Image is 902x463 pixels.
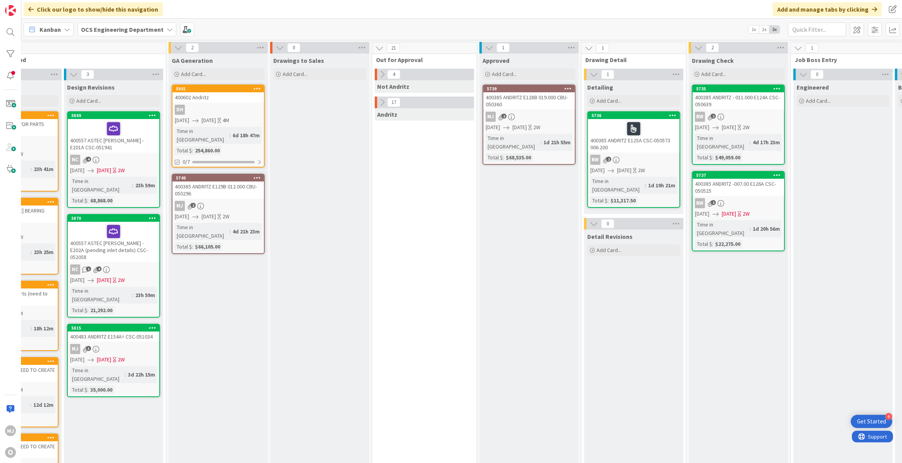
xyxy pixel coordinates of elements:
[193,146,222,155] div: 254,860.00
[693,92,784,109] div: 400385 ANDRITZ - 011.000 E124A CSC- 050639
[606,157,611,162] span: 2
[222,116,229,124] div: 4M
[885,413,892,420] div: 4
[695,112,705,122] div: BW
[585,56,676,64] span: Drawing Detail
[588,112,680,119] div: 5736
[590,155,600,165] div: BW
[712,153,713,162] span: :
[222,212,229,221] div: 2W
[387,70,400,79] span: 4
[86,157,91,162] span: 4
[483,112,575,122] div: MJ
[68,119,159,152] div: 400557 ASTEC [PERSON_NAME] - E201A CSC-051941
[693,172,784,196] div: 5737400385 ANDRITZ -007.00 E126A CSC-050525
[81,26,164,33] b: OCS Engineering Department
[590,196,607,205] div: Total $
[751,225,782,233] div: 1d 20h 56m
[172,85,264,102] div: 5901400602 Andritz
[743,210,750,218] div: 2W
[181,71,206,78] span: Add Card...
[750,225,751,233] span: :
[191,203,196,208] span: 2
[587,83,613,91] span: Detailing
[172,57,213,64] span: GA Generation
[695,240,712,248] div: Total $
[693,85,784,109] div: 5735400385 ANDRITZ - 011.000 E124A CSC- 050639
[30,401,31,409] span: :
[387,98,400,107] span: 17
[750,138,751,147] span: :
[70,276,85,284] span: [DATE]
[601,219,614,228] span: 0
[88,306,114,314] div: 21,292.00
[88,196,114,205] div: 68,868.00
[67,214,160,318] a: 5870400557 ASTEC [PERSON_NAME] - E202A (pending inlet details) CSC-052058NC[DATE][DATE]2WTime in ...
[76,97,101,104] span: Add Card...
[590,166,605,174] span: [DATE]
[749,26,759,33] span: 1x
[542,138,573,147] div: 1d 21h 55m
[172,85,265,168] a: 5901400602 AndritzDH[DATE][DATE]4MTime in [GEOGRAPHIC_DATA]:6d 18h 47mTotal $:254,860.000/7
[172,174,264,181] div: 5740
[68,112,159,152] div: 5869400557 ASTEC [PERSON_NAME] - E201A CSC-051941
[695,198,705,208] div: BW
[743,123,750,131] div: 2W
[172,105,264,115] div: DH
[638,166,645,174] div: 2W
[693,172,784,179] div: 5737
[692,171,785,251] a: 5737400385 ANDRITZ -007.00 E126A CSC-050525BW[DATE][DATE]2WTime in [GEOGRAPHIC_DATA]:1d 20h 56mTo...
[609,196,638,205] div: $11,317.50
[712,240,713,248] span: :
[172,85,264,92] div: 5901
[229,227,231,236] span: :
[118,276,125,284] div: 2W
[5,447,16,458] div: O
[607,196,609,205] span: :
[596,43,609,53] span: 1
[512,123,527,131] span: [DATE]
[387,43,400,53] span: 21
[492,71,517,78] span: Add Card...
[5,5,16,16] img: Visit kanbanzone.com
[31,165,32,173] span: :
[486,134,540,151] div: Time in [GEOGRAPHIC_DATA]
[646,181,677,190] div: 1d 19h 21m
[805,43,819,53] span: 1
[533,123,540,131] div: 2W
[701,71,726,78] span: Add Card...
[67,83,115,91] span: Design Revisions
[597,97,621,104] span: Add Card...
[16,1,35,10] span: Support
[487,86,575,92] div: 5739
[86,346,91,351] span: 3
[597,247,621,254] span: Add Card...
[70,166,85,174] span: [DATE]
[70,196,87,205] div: Total $
[693,179,784,196] div: 400385 ANDRITZ -007.00 E126A CSC-050525
[70,344,80,354] div: MJ
[773,2,882,16] div: Add and manage tabs by clicking
[24,2,163,16] div: Click our logo to show/hide this navigation
[68,155,159,165] div: NC
[287,43,300,52] span: 0
[273,57,324,64] span: Drawings to Sales
[31,401,55,409] div: 12d 12m
[540,138,542,147] span: :
[97,356,111,364] span: [DATE]
[125,370,126,379] span: :
[40,25,61,34] span: Kanban
[711,114,716,119] span: 2
[172,174,264,199] div: 5740400385 ANDRITZ E129B 012.000 CBU- 050296
[97,276,111,284] span: [DATE]
[769,26,780,33] span: 3x
[70,155,80,165] div: NC
[283,71,307,78] span: Add Card...
[617,166,631,174] span: [DATE]
[70,385,87,394] div: Total $
[70,287,132,304] div: Time in [GEOGRAPHIC_DATA]
[711,200,716,205] span: 2
[695,153,712,162] div: Total $
[588,155,680,165] div: BW
[183,158,190,166] span: 0/7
